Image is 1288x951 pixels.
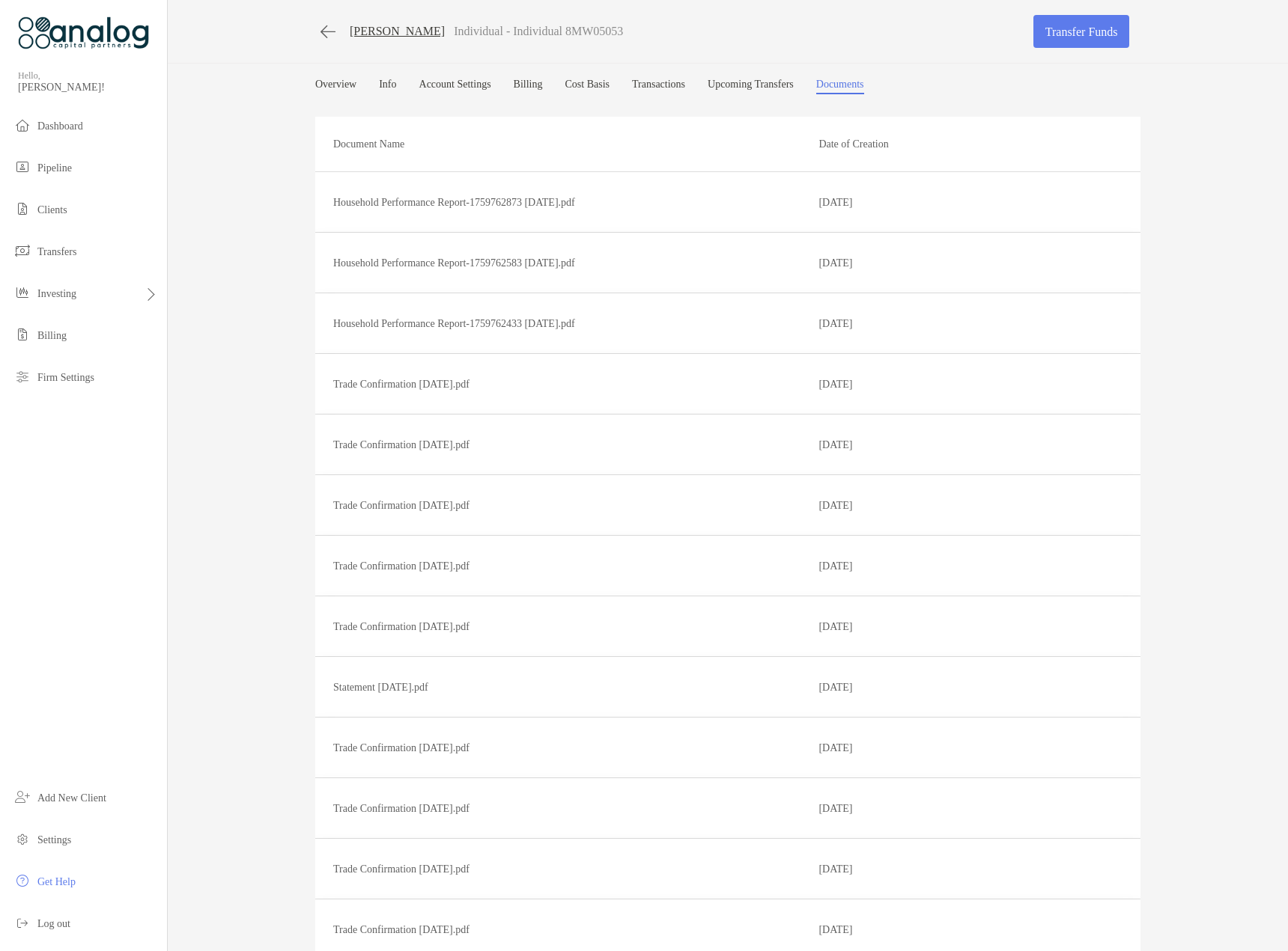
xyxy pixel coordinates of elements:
span: Pipeline [37,162,72,174]
p: Statement [DATE].pdf [333,678,806,697]
a: Billing [514,79,543,94]
p: [DATE] [818,254,937,272]
p: Trade Confirmation [DATE].pdf [333,435,806,454]
p: Household Performance Report-1759762873 [DATE].pdf [333,193,806,212]
img: pipeline icon [13,158,31,176]
img: Zoe Logo [18,6,149,60]
p: Trade Confirmation [DATE].pdf [333,557,806,575]
span: Log out [37,918,70,929]
p: [DATE] [818,739,937,757]
a: Transactions [632,79,685,94]
p: Trade Confirmation [DATE].pdf [333,617,806,636]
span: Transfers [37,246,76,257]
p: Individual - Individual 8MW05053 [454,25,623,38]
a: Overview [315,79,356,94]
img: transfers icon [13,242,31,260]
span: Settings [37,834,71,845]
img: billing icon [13,325,31,343]
p: [DATE] [818,435,937,454]
a: Account Settings [419,79,491,94]
a: Documents [816,79,864,94]
p: [DATE] [818,678,937,697]
p: Trade Confirmation [DATE].pdf [333,860,806,878]
a: Upcoming Transfers [708,79,794,94]
span: Add New Client [37,792,106,804]
p: Household Performance Report-1759762433 [DATE].pdf [333,314,806,333]
p: [DATE] [818,799,937,818]
img: clients icon [13,200,31,218]
span: Investing [37,288,76,299]
img: get-help icon [13,872,31,890]
a: Transfer Funds [1033,15,1129,48]
p: Trade Confirmation [DATE].pdf [333,375,806,394]
a: Cost Basis [565,79,610,94]
p: [DATE] [818,193,937,212]
p: [DATE] [818,860,937,878]
p: Trade Confirmation [DATE].pdf [333,496,806,515]
a: [PERSON_NAME] [350,25,445,38]
span: Clients [37,204,67,215]
span: Get Help [37,876,76,887]
span: Billing [37,330,67,341]
p: Date of Creation [818,135,1134,153]
span: [PERSON_NAME]! [18,82,158,94]
p: Trade Confirmation [DATE].pdf [333,799,806,818]
p: Trade Confirmation [DATE].pdf [333,920,806,939]
img: dashboard icon [13,116,31,134]
p: [DATE] [818,496,937,515]
img: investing icon [13,284,31,302]
a: Info [379,79,396,94]
p: [DATE] [818,617,937,636]
p: Household Performance Report-1759762583 [DATE].pdf [333,254,806,272]
p: Trade Confirmation [DATE].pdf [333,739,806,757]
p: [DATE] [818,314,937,333]
span: Dashboard [37,120,83,132]
p: [DATE] [818,375,937,394]
img: firm-settings icon [13,367,31,385]
img: settings icon [13,830,31,848]
span: Firm Settings [37,372,94,383]
p: Document Name [333,135,806,153]
img: add_new_client icon [13,788,31,806]
p: [DATE] [818,557,937,575]
p: [DATE] [818,920,937,939]
img: logout icon [13,914,31,932]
